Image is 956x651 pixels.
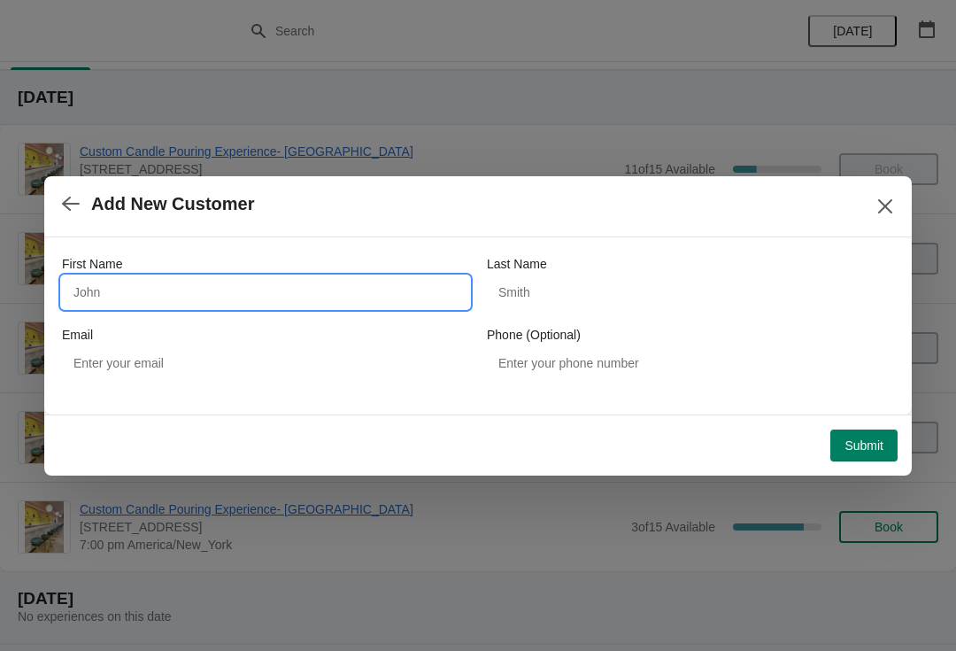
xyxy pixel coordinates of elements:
button: Close [869,190,901,222]
button: Submit [830,430,898,461]
h2: Add New Customer [91,194,254,214]
label: Last Name [487,255,547,273]
label: First Name [62,255,122,273]
input: John [62,276,469,308]
input: Enter your email [62,347,469,379]
span: Submit [844,438,883,453]
input: Smith [487,276,894,308]
input: Enter your phone number [487,347,894,379]
label: Email [62,326,93,344]
label: Phone (Optional) [487,326,581,344]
